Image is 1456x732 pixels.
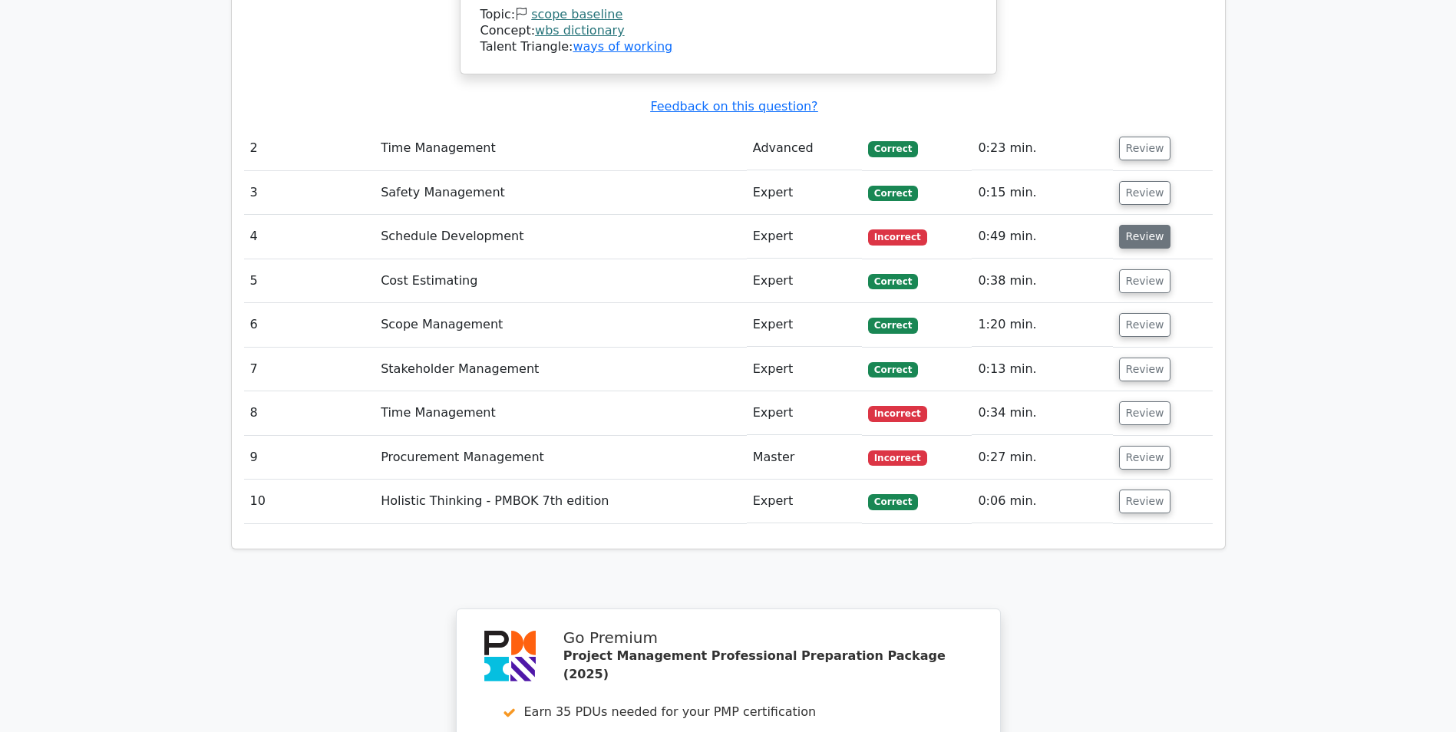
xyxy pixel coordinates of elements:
[244,436,375,480] td: 9
[747,127,862,170] td: Advanced
[972,171,1112,215] td: 0:15 min.
[972,215,1112,259] td: 0:49 min.
[1119,490,1171,513] button: Review
[244,215,375,259] td: 4
[972,259,1112,303] td: 0:38 min.
[535,23,625,38] a: wbs dictionary
[480,23,976,39] div: Concept:
[375,127,747,170] td: Time Management
[1119,137,1171,160] button: Review
[480,7,976,54] div: Talent Triangle:
[1119,358,1171,381] button: Review
[375,259,747,303] td: Cost Estimating
[375,391,747,435] td: Time Management
[868,229,927,245] span: Incorrect
[244,391,375,435] td: 8
[531,7,622,21] a: scope baseline
[244,480,375,523] td: 10
[375,436,747,480] td: Procurement Management
[868,141,918,157] span: Correct
[747,171,862,215] td: Expert
[972,127,1112,170] td: 0:23 min.
[1119,401,1171,425] button: Review
[868,406,927,421] span: Incorrect
[1119,225,1171,249] button: Review
[244,303,375,347] td: 6
[375,171,747,215] td: Safety Management
[1119,313,1171,337] button: Review
[375,215,747,259] td: Schedule Development
[747,480,862,523] td: Expert
[972,480,1112,523] td: 0:06 min.
[972,391,1112,435] td: 0:34 min.
[375,480,747,523] td: Holistic Thinking - PMBOK 7th edition
[244,127,375,170] td: 2
[972,303,1112,347] td: 1:20 min.
[573,39,672,54] a: ways of working
[1119,446,1171,470] button: Review
[747,215,862,259] td: Expert
[747,391,862,435] td: Expert
[650,99,817,114] a: Feedback on this question?
[747,348,862,391] td: Expert
[868,318,918,333] span: Correct
[244,348,375,391] td: 7
[868,450,927,466] span: Incorrect
[868,274,918,289] span: Correct
[480,7,976,23] div: Topic:
[972,436,1112,480] td: 0:27 min.
[1119,181,1171,205] button: Review
[747,259,862,303] td: Expert
[747,436,862,480] td: Master
[747,303,862,347] td: Expert
[972,348,1112,391] td: 0:13 min.
[868,186,918,201] span: Correct
[375,303,747,347] td: Scope Management
[868,362,918,378] span: Correct
[244,171,375,215] td: 3
[868,494,918,509] span: Correct
[375,348,747,391] td: Stakeholder Management
[244,259,375,303] td: 5
[1119,269,1171,293] button: Review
